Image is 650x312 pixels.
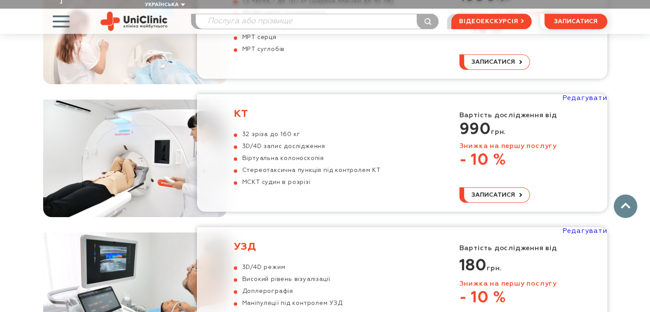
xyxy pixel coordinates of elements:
a: відеоекскурсія [451,14,531,29]
li: Стереотаксична пункція під контролем КТ [234,166,381,174]
strong: 180 [459,258,487,274]
h3: КТ [234,107,381,120]
h3: УЗД [234,240,343,253]
p: Вартість дослідження від [459,109,571,121]
span: Українська [145,2,179,7]
li: 3D/4D режим [234,263,343,271]
li: Віртуальна колоноскопія [234,154,381,162]
li: МРТ суглобів [234,45,394,53]
font: Знижка на першу послугу [459,143,557,150]
button: записатися [459,54,530,70]
li: Доплерографія [234,287,343,295]
div: грн. [459,240,571,309]
li: Високий рівень візуалізації [234,275,343,283]
button: записатися [544,14,607,29]
a: Редагувати [562,95,607,102]
span: - 10 % [459,153,506,168]
p: Вартість дослідження від [459,242,571,254]
li: 32 зріза до 160 кг [234,130,381,138]
button: записатися [459,187,530,203]
span: записатися [471,59,515,65]
p: грн. [459,124,571,138]
span: відеоекскурсія [459,14,518,29]
strong: 990 [459,122,491,137]
li: Маніпуляції під контролем УЗД [234,299,343,307]
li: 3D/4D запис дослідження [234,142,381,150]
li: МРТ серця [234,33,394,41]
font: Знижка на першу послугу [459,280,557,287]
a: КТ 32 зріза до 160 кг 3D/4D запис дослідження Віртуальна колоноскопія Стереотаксична пункція під ... [234,107,436,201]
a: Редагувати [562,228,607,235]
button: Українська [143,2,185,8]
li: МСКТ судин в розрізі [234,178,381,201]
input: Послуга або прізвище [196,14,438,29]
span: записатися [554,18,597,24]
img: Uniclinic [100,12,168,31]
strong: - 10 % [459,290,506,306]
span: записатися [471,192,515,198]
